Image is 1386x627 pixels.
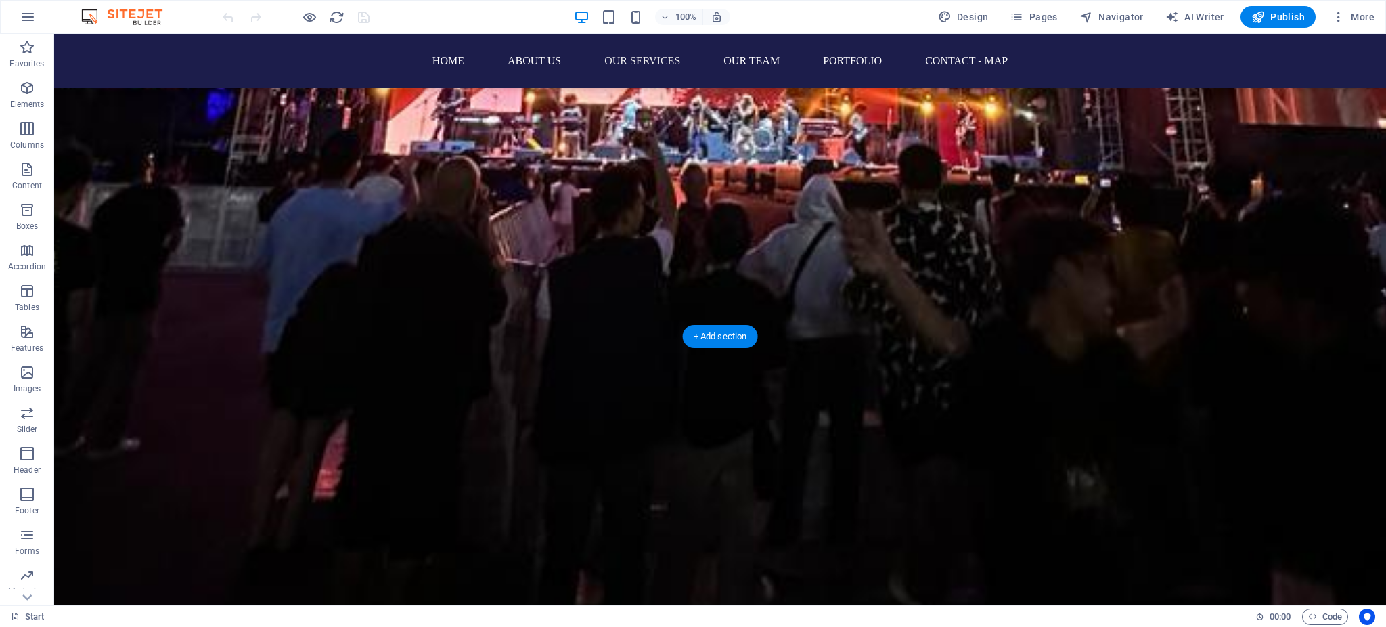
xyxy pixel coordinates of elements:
button: reload [328,9,344,25]
button: Design [933,6,994,28]
p: Images [14,383,41,394]
p: Favorites [9,58,44,69]
p: Features [11,343,43,353]
span: Code [1308,609,1342,625]
p: Accordion [8,261,46,272]
span: 00 00 [1270,609,1291,625]
i: On resize automatically adjust zoom level to fit chosen device. [711,11,723,23]
p: Tables [15,302,39,313]
p: Forms [15,546,39,557]
button: Pages [1004,6,1063,28]
h6: 100% [675,9,697,25]
button: AI Writer [1160,6,1230,28]
p: Columns [10,139,44,150]
h6: Session time [1255,609,1291,625]
p: Content [12,180,42,191]
span: Design [938,10,989,24]
span: Publish [1251,10,1305,24]
span: Navigator [1079,10,1144,24]
button: 100% [655,9,703,25]
div: + Add section [683,325,758,348]
p: Boxes [16,221,39,232]
p: Header [14,464,41,475]
a: Click to cancel selection. Double-click to open Pages [11,609,45,625]
button: More [1326,6,1380,28]
button: Publish [1240,6,1316,28]
button: Click here to leave preview mode and continue editing [301,9,317,25]
button: Navigator [1074,6,1149,28]
span: AI Writer [1165,10,1224,24]
img: Editor Logo [78,9,179,25]
button: Code [1302,609,1348,625]
i: Reload page [329,9,344,25]
button: Usercentrics [1359,609,1375,625]
p: Slider [17,424,38,435]
span: Pages [1010,10,1057,24]
span: More [1332,10,1374,24]
p: Footer [15,505,39,516]
div: Design (Ctrl+Alt+Y) [933,6,994,28]
p: Elements [10,99,45,110]
p: Marketing [8,586,45,597]
span: : [1279,611,1281,622]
